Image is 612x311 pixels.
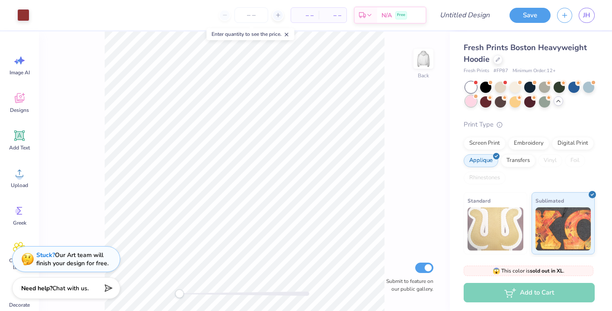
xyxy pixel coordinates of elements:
[9,144,30,151] span: Add Text
[579,8,595,23] a: JH
[415,50,432,67] img: Back
[381,277,433,293] label: Submit to feature on our public gallery.
[535,207,591,251] img: Sublimated
[21,284,52,292] strong: Need help?
[538,154,562,167] div: Vinyl
[175,289,184,298] div: Accessibility label
[397,12,405,18] span: Free
[464,67,489,75] span: Fresh Prints
[583,10,590,20] span: JH
[464,137,506,150] div: Screen Print
[296,11,314,20] span: – –
[13,219,26,226] span: Greek
[433,6,497,24] input: Untitled Design
[464,120,595,130] div: Print Type
[513,67,556,75] span: Minimum Order: 12 +
[207,28,295,40] div: Enter quantity to see the price.
[552,137,594,150] div: Digital Print
[464,154,498,167] div: Applique
[418,72,429,79] div: Back
[5,257,34,271] span: Clipart & logos
[508,137,549,150] div: Embroidery
[10,107,29,114] span: Designs
[52,284,89,292] span: Chat with us.
[381,11,392,20] span: N/A
[324,11,341,20] span: – –
[468,196,490,205] span: Standard
[36,251,55,259] strong: Stuck?
[464,42,587,64] span: Fresh Prints Boston Heavyweight Hoodie
[10,69,30,76] span: Image AI
[501,154,535,167] div: Transfers
[493,67,508,75] span: # FP87
[530,267,563,274] strong: sold out in XL
[36,251,109,267] div: Our Art team will finish your design for free.
[493,267,564,275] span: This color is .
[565,154,585,167] div: Foil
[9,301,30,308] span: Decorate
[11,182,28,189] span: Upload
[509,8,551,23] button: Save
[535,196,564,205] span: Sublimated
[493,267,500,275] span: 😱
[234,7,268,23] input: – –
[468,207,523,251] img: Standard
[464,171,506,184] div: Rhinestones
